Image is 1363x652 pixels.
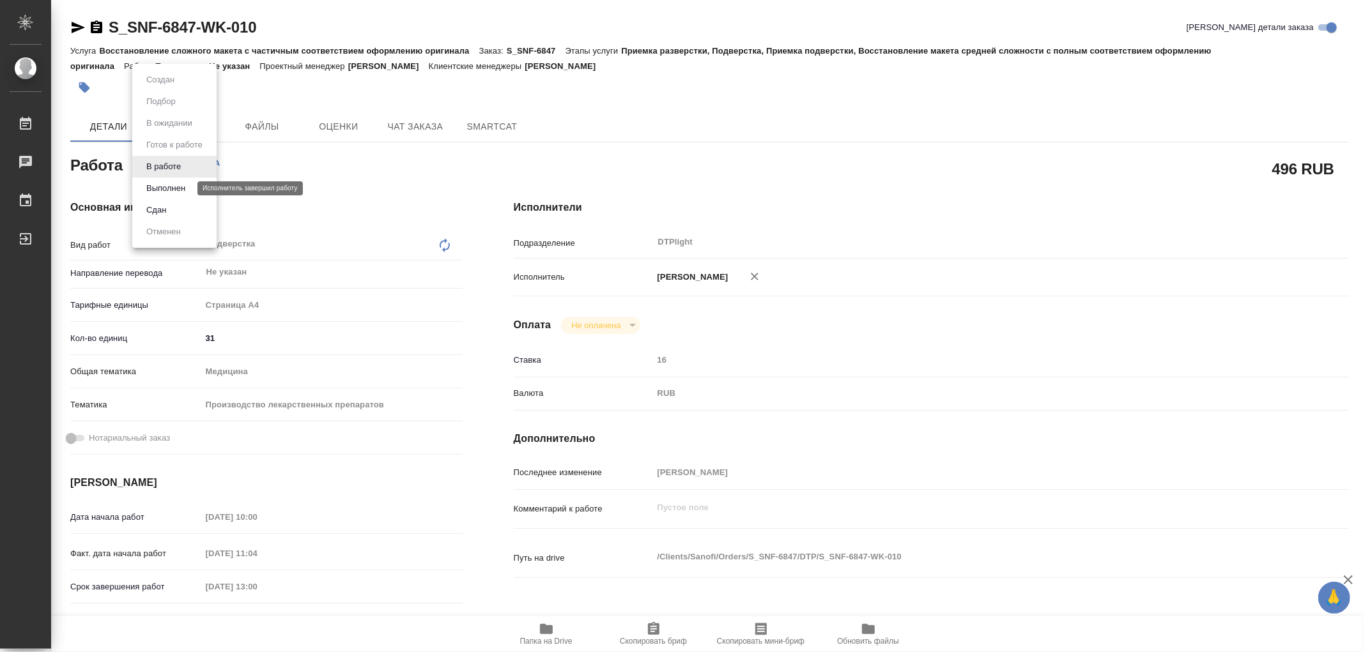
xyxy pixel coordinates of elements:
button: В работе [142,160,185,174]
button: Выполнен [142,181,189,195]
button: Готов к работе [142,138,206,152]
button: Подбор [142,95,180,109]
button: В ожидании [142,116,196,130]
button: Отменен [142,225,185,239]
button: Сдан [142,203,170,217]
button: Создан [142,73,178,87]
